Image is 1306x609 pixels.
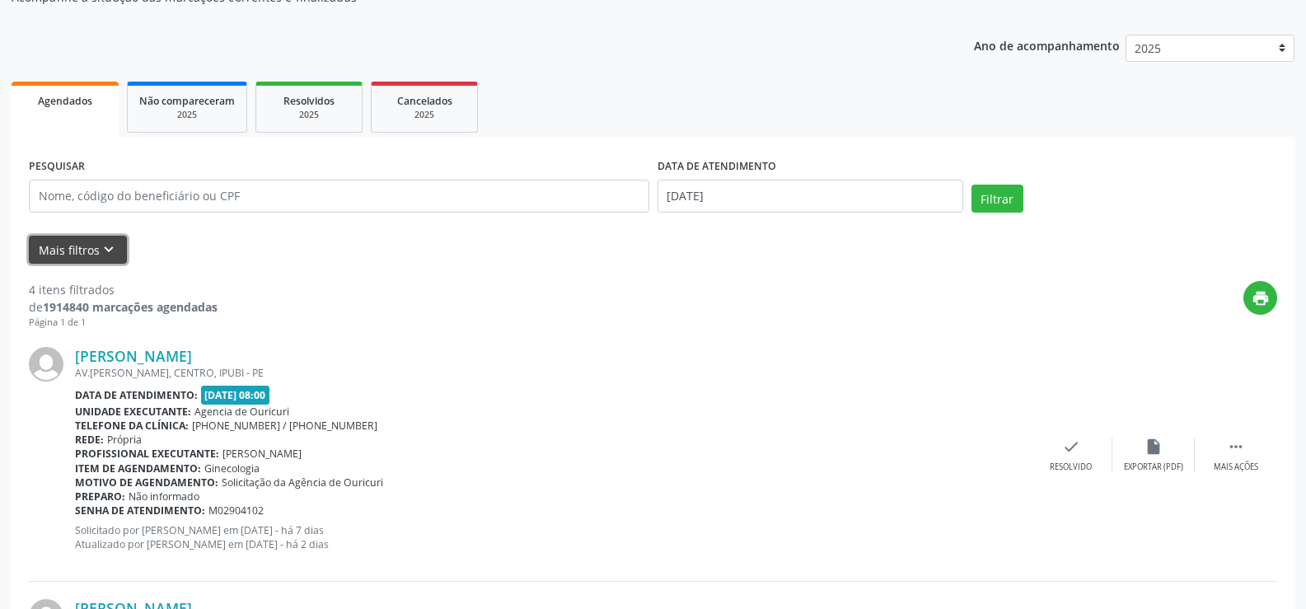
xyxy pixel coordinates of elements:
div: 2025 [383,109,466,121]
b: Motivo de agendamento: [75,475,218,490]
label: DATA DE ATENDIMENTO [658,154,776,180]
strong: 1914840 marcações agendadas [43,299,218,315]
button: print [1243,281,1277,315]
label: PESQUISAR [29,154,85,180]
p: Solicitado por [PERSON_NAME] em [DATE] - há 7 dias Atualizado por [PERSON_NAME] em [DATE] - há 2 ... [75,523,1030,551]
div: AV.[PERSON_NAME], CENTRO, IPUBI - PE [75,366,1030,380]
b: Telefone da clínica: [75,419,189,433]
button: Filtrar [971,185,1023,213]
div: Resolvido [1050,461,1092,473]
b: Data de atendimento: [75,388,198,402]
div: Página 1 de 1 [29,316,218,330]
span: [DATE] 08:00 [201,386,270,405]
div: 2025 [139,109,235,121]
div: 2025 [268,109,350,121]
span: [PHONE_NUMBER] / [PHONE_NUMBER] [192,419,377,433]
div: Mais ações [1214,461,1258,473]
span: Não compareceram [139,94,235,108]
b: Unidade executante: [75,405,191,419]
a: [PERSON_NAME] [75,347,192,365]
span: Solicitação da Agência de Ouricuri [222,475,383,490]
i: insert_drive_file [1145,438,1163,456]
b: Item de agendamento: [75,461,201,475]
i: print [1252,289,1270,307]
span: Resolvidos [283,94,335,108]
span: Cancelados [397,94,452,108]
input: Selecione um intervalo [658,180,963,213]
b: Preparo: [75,490,125,504]
div: de [29,298,218,316]
div: Exportar (PDF) [1124,461,1183,473]
i: keyboard_arrow_down [100,241,118,259]
span: Não informado [129,490,199,504]
button: Mais filtroskeyboard_arrow_down [29,236,127,265]
span: M02904102 [208,504,264,518]
b: Profissional executante: [75,447,219,461]
b: Rede: [75,433,104,447]
span: Própria [107,433,142,447]
span: [PERSON_NAME] [222,447,302,461]
b: Senha de atendimento: [75,504,205,518]
input: Nome, código do beneficiário ou CPF [29,180,649,213]
i: check [1062,438,1080,456]
p: Ano de acompanhamento [974,35,1120,55]
div: 4 itens filtrados [29,281,218,298]
span: Agendados [38,94,92,108]
span: Agencia de Ouricuri [194,405,289,419]
img: img [29,347,63,382]
i:  [1227,438,1245,456]
span: Ginecologia [204,461,260,475]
